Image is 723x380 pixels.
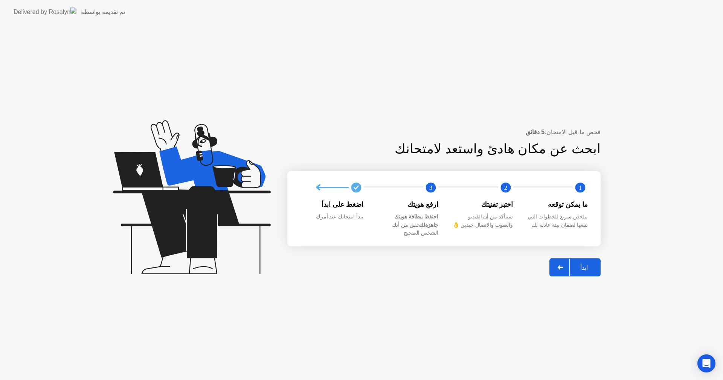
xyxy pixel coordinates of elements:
[525,213,588,229] div: ملخص سريع للخطوات التي نتبعها لضمان بيئة عادلة لك
[376,200,439,209] div: ارفع هويتك
[549,258,601,276] button: ابدأ
[570,264,598,271] div: ابدأ
[525,200,588,209] div: ما يمكن توقعه
[287,128,601,137] div: فحص ما قبل الامتحان:
[301,213,364,221] div: يبدأ امتحانك عند أمرك
[697,354,715,372] div: Open Intercom Messenger
[450,200,513,209] div: اختبر تقنيتك
[579,184,582,191] text: 1
[81,8,125,17] div: تم تقديمه بواسطة
[336,139,601,159] div: ابحث عن مكان هادئ واستعد لامتحانك
[394,214,438,228] b: احتفظ ببطاقة هويتك جاهزة
[504,184,507,191] text: 2
[301,200,364,209] div: اضغط على ابدأ
[376,213,439,237] div: للتحقق من أنك الشخص الصحيح
[450,213,513,229] div: سنتأكد من أن الفيديو والصوت والاتصال جيدين 👌
[526,129,545,135] b: 5 دقائق
[429,184,432,191] text: 3
[14,8,76,16] img: Delivered by Rosalyn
